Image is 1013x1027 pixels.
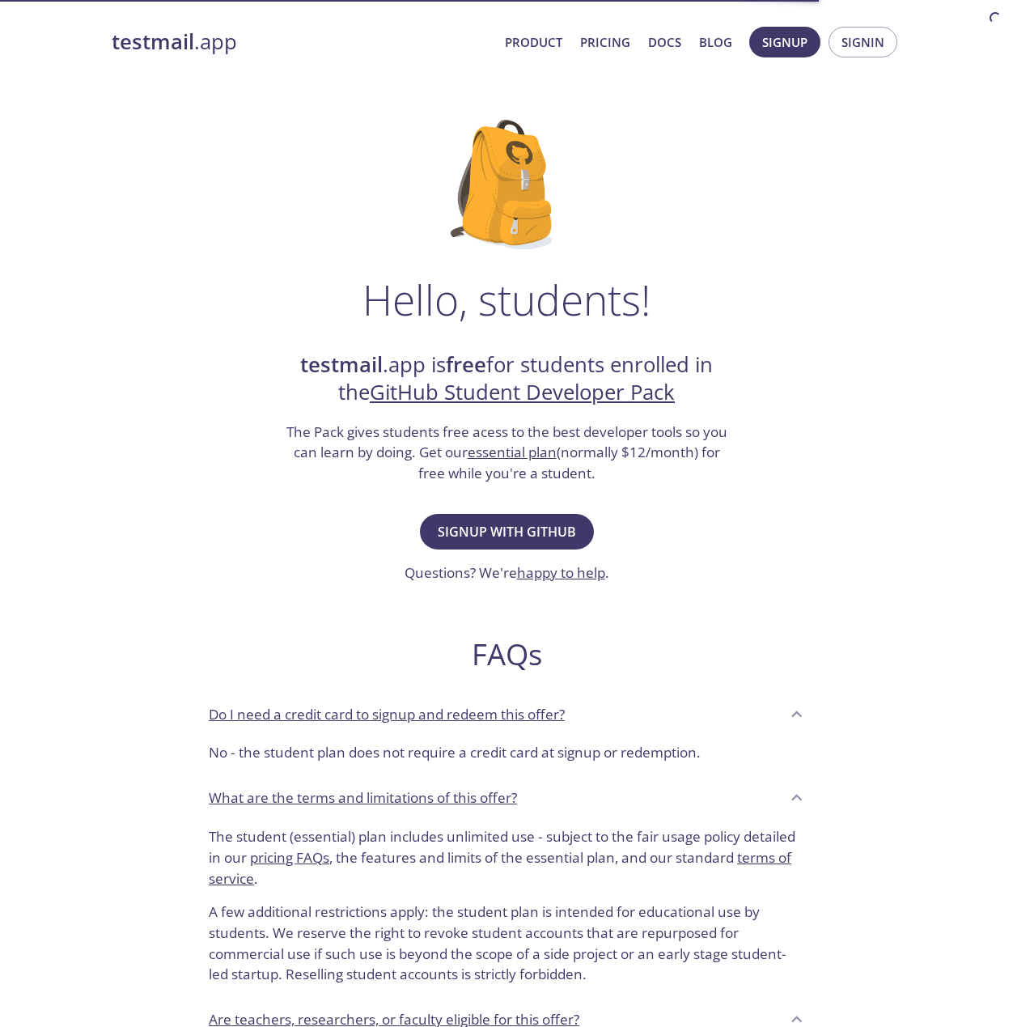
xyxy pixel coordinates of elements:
a: terms of service [209,848,791,888]
button: Signin [829,27,897,57]
div: Do I need a credit card to signup and redeem this offer? [196,692,817,736]
div: What are the terms and limitations of this offer? [196,820,817,998]
h3: Questions? We're . [405,562,609,584]
a: essential plan [468,443,557,461]
a: Product [505,32,562,53]
span: Signin [841,32,884,53]
button: Signup [749,27,820,57]
span: Signup [762,32,807,53]
a: GitHub Student Developer Pack [370,378,675,406]
p: No - the student plan does not require a credit card at signup or redemption. [209,742,804,763]
strong: free [446,350,486,379]
strong: testmail [112,28,194,56]
img: github-student-backpack.png [451,120,563,249]
a: pricing FAQs [250,848,329,867]
p: The student (essential) plan includes unlimited use - subject to the fair usage policy detailed i... [209,826,804,889]
h2: FAQs [196,636,817,673]
h1: Hello, students! [362,275,651,324]
p: What are the terms and limitations of this offer? [209,787,517,808]
div: What are the terms and limitations of this offer? [196,776,817,820]
a: happy to help [517,563,605,582]
span: Signup with GitHub [438,520,576,543]
p: A few additional restrictions apply: the student plan is intended for educational use by students... [209,889,804,985]
h2: .app is for students enrolled in the [284,351,729,407]
div: Do I need a credit card to signup and redeem this offer? [196,736,817,776]
p: Do I need a credit card to signup and redeem this offer? [209,704,565,725]
a: Pricing [580,32,630,53]
a: Blog [699,32,732,53]
a: Docs [648,32,681,53]
button: Signup with GitHub [420,514,594,550]
a: testmail.app [112,28,492,56]
h3: The Pack gives students free acess to the best developer tools so you can learn by doing. Get our... [284,422,729,484]
strong: testmail [300,350,383,379]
